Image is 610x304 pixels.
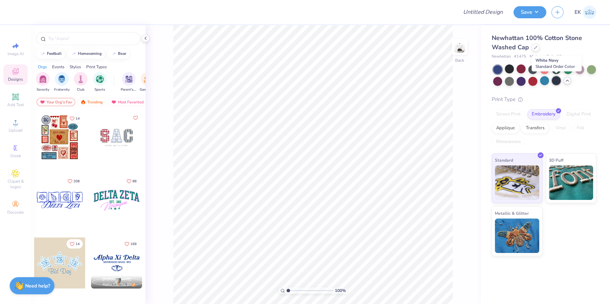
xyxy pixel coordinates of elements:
div: Your Org's Fav [37,98,75,106]
span: [PERSON_NAME] [102,277,131,282]
img: Sorority Image [39,75,47,83]
div: filter for Fraternity [54,72,70,92]
button: filter button [74,72,88,92]
span: Newhattan 100% Cotton Stone Washed Cap [492,34,582,51]
span: Game Day [140,87,156,92]
span: Standard Order Color [536,64,575,69]
span: Parent's Weekend [121,87,137,92]
div: Rhinestones [492,137,525,147]
span: Clipart & logos [3,179,28,190]
span: 88 [132,180,137,183]
img: trend_line.gif [40,52,46,56]
img: trending.gif [80,100,86,104]
div: Print Type [492,95,596,103]
button: Like [121,239,140,249]
img: Club Image [77,75,84,83]
span: Standard [495,156,513,164]
div: Back [455,57,464,63]
div: homecoming [78,52,102,55]
img: Game Day Image [144,75,152,83]
a: EK [574,6,596,19]
span: 208 [73,180,80,183]
span: Designs [8,77,23,82]
div: filter for Game Day [140,72,156,92]
img: Metallic & Glitter [495,219,539,253]
span: 3D Puff [549,156,563,164]
span: Upload [9,128,22,133]
div: Vinyl [551,123,570,133]
button: homecoming [67,49,105,59]
span: Fraternity [54,87,70,92]
input: Untitled Design [458,5,508,19]
span: Greek [10,153,21,159]
span: Metallic & Glitter [495,210,529,217]
button: Like [131,114,140,122]
img: Standard [495,165,539,200]
div: Styles [70,64,81,70]
span: 169 [130,242,137,246]
button: filter button [93,72,107,92]
button: filter button [121,72,137,92]
span: 14 [76,117,80,120]
div: Embroidery [527,109,560,120]
div: Applique [492,123,519,133]
button: football [36,49,65,59]
button: Like [64,176,83,186]
div: Transfers [521,123,549,133]
input: Try "Alpha" [48,35,136,42]
img: Sports Image [96,75,104,83]
div: Foil [572,123,589,133]
div: Orgs [38,64,47,70]
div: Events [52,64,64,70]
span: Club [77,87,84,92]
div: filter for Sports [93,72,107,92]
button: filter button [140,72,156,92]
img: Back [453,40,467,54]
div: Digital Print [562,109,596,120]
div: filter for Parent's Weekend [121,72,137,92]
div: football [47,52,62,55]
span: 100 % [335,287,346,294]
div: bear [118,52,126,55]
span: # 1475 [514,54,526,60]
div: Screen Print [492,109,525,120]
img: Parent's Weekend Image [125,75,133,83]
div: Print Types [86,64,107,70]
img: trend_line.gif [111,52,117,56]
button: Like [67,239,83,249]
img: Emily Klevan [583,6,596,19]
span: Sports [94,87,105,92]
span: Newhattan [492,54,511,60]
button: Like [67,114,83,123]
div: Most Favorited [108,98,147,106]
div: Trending [77,98,106,106]
img: Fraternity Image [58,75,66,83]
span: Alpha Xi Delta, [GEOGRAPHIC_DATA][US_STATE] [102,282,139,287]
strong: Need help? [25,283,50,289]
span: Decorate [7,210,24,215]
img: most_fav.gif [40,100,45,104]
span: Sorority [37,87,49,92]
span: Image AI [8,51,24,57]
img: trend_line.gif [71,52,77,56]
img: most_fav.gif [111,100,117,104]
span: EK [574,8,581,16]
button: filter button [54,72,70,92]
span: 14 [76,242,80,246]
button: bear [107,49,129,59]
button: Like [123,176,140,186]
div: filter for Sorority [36,72,50,92]
img: 3D Puff [549,165,593,200]
span: Add Text [7,102,24,108]
div: filter for Club [74,72,88,92]
button: filter button [36,72,50,92]
div: White Navy [532,55,582,71]
button: Save [513,6,546,18]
